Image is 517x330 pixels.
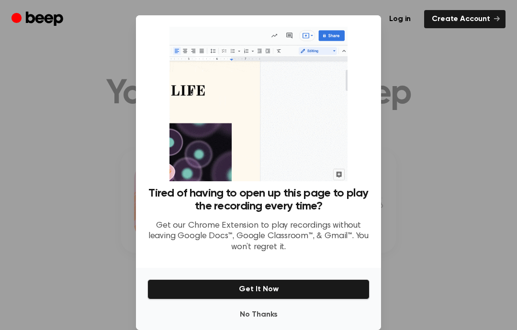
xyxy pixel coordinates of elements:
[147,305,370,324] button: No Thanks
[147,187,370,213] h3: Tired of having to open up this page to play the recording every time?
[382,10,418,28] a: Log in
[424,10,506,28] a: Create Account
[147,279,370,299] button: Get It Now
[11,10,66,29] a: Beep
[169,27,347,181] img: Beep extension in action
[147,220,370,253] p: Get our Chrome Extension to play recordings without leaving Google Docs™, Google Classroom™, & Gm...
